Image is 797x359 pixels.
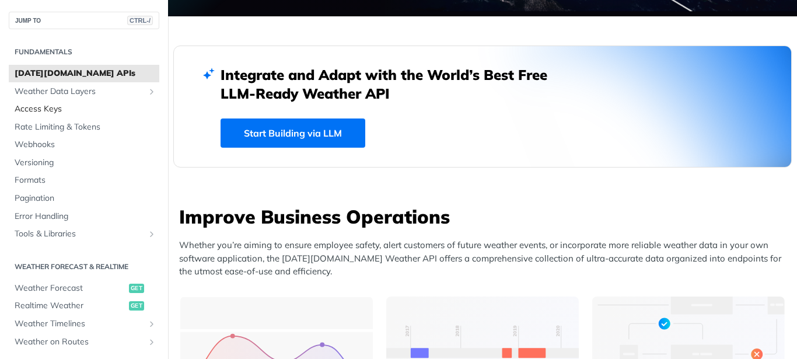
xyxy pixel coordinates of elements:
span: CTRL-/ [127,16,153,25]
h2: Fundamentals [9,47,159,57]
a: Formats [9,172,159,189]
button: Show subpages for Tools & Libraries [147,229,156,239]
a: Tools & LibrariesShow subpages for Tools & Libraries [9,225,159,243]
a: [DATE][DOMAIN_NAME] APIs [9,65,159,82]
span: Weather on Routes [15,336,144,348]
button: Show subpages for Weather Timelines [147,319,156,329]
a: Error Handling [9,208,159,225]
button: Show subpages for Weather on Routes [147,337,156,347]
span: [DATE][DOMAIN_NAME] APIs [15,68,156,79]
span: get [129,284,144,293]
span: Pagination [15,193,156,204]
a: Webhooks [9,136,159,154]
span: Webhooks [15,139,156,151]
a: Pagination [9,190,159,207]
a: Realtime Weatherget [9,297,159,315]
h2: Weather Forecast & realtime [9,262,159,272]
h3: Improve Business Operations [179,204,792,229]
a: Rate Limiting & Tokens [9,118,159,136]
a: Start Building via LLM [221,118,365,148]
a: Access Keys [9,100,159,118]
span: Error Handling [15,211,156,222]
span: Rate Limiting & Tokens [15,121,156,133]
a: Versioning [9,154,159,172]
span: Weather Forecast [15,283,126,294]
span: Realtime Weather [15,300,126,312]
span: get [129,301,144,311]
span: Access Keys [15,103,156,115]
span: Versioning [15,157,156,169]
h2: Integrate and Adapt with the World’s Best Free LLM-Ready Weather API [221,65,565,103]
a: Weather Data LayersShow subpages for Weather Data Layers [9,83,159,100]
a: Weather on RoutesShow subpages for Weather on Routes [9,333,159,351]
button: Show subpages for Weather Data Layers [147,87,156,96]
a: Weather TimelinesShow subpages for Weather Timelines [9,315,159,333]
span: Formats [15,175,156,186]
span: Weather Data Layers [15,86,144,97]
span: Tools & Libraries [15,228,144,240]
button: JUMP TOCTRL-/ [9,12,159,29]
a: Weather Forecastget [9,280,159,297]
p: Whether you’re aiming to ensure employee safety, alert customers of future weather events, or inc... [179,239,792,278]
span: Weather Timelines [15,318,144,330]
